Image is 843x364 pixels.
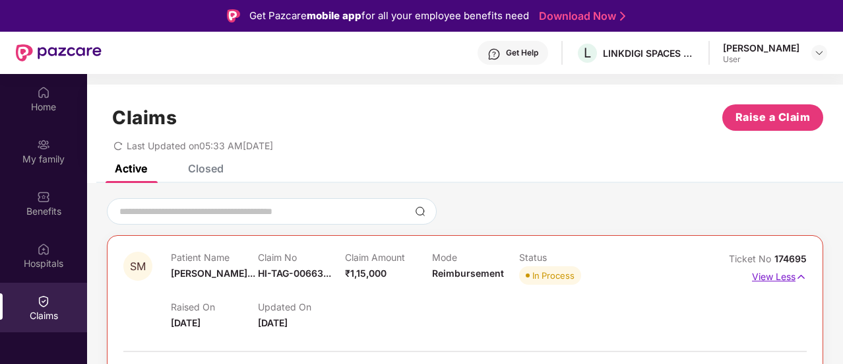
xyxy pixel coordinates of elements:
p: View Less [752,266,807,284]
img: Logo [227,9,240,22]
button: Raise a Claim [722,104,823,131]
span: [DATE] [258,317,288,328]
span: Raise a Claim [735,109,811,126]
div: User [723,54,799,65]
p: Claim No [258,252,345,263]
span: [DATE] [171,317,201,328]
span: SM [130,261,146,272]
img: New Pazcare Logo [16,44,102,61]
span: redo [113,140,123,151]
p: Raised On [171,301,258,312]
div: Closed [188,162,224,175]
a: Download Now [539,9,621,23]
p: Updated On [258,301,345,312]
p: Mode [432,252,519,263]
span: Reimbursement [432,268,504,279]
img: svg+xml;base64,PHN2ZyBpZD0iSGVscC0zMngzMiIgeG1sbnM9Imh0dHA6Ly93d3cudzMub3JnLzIwMDAvc3ZnIiB3aWR0aD... [487,48,501,61]
span: Last Updated on 05:33 AM[DATE] [127,140,273,151]
span: 174695 [774,253,807,264]
img: svg+xml;base64,PHN2ZyBpZD0iQmVuZWZpdHMiIHhtbG5zPSJodHRwOi8vd3d3LnczLm9yZy8yMDAwL3N2ZyIgd2lkdGg9Ij... [37,190,50,203]
div: LINKDIGI SPACES PRIVATE LIMITED [603,47,695,59]
img: svg+xml;base64,PHN2ZyBpZD0iSG9zcGl0YWxzIiB4bWxucz0iaHR0cDovL3d3dy53My5vcmcvMjAwMC9zdmciIHdpZHRoPS... [37,242,50,256]
p: Patient Name [171,252,258,263]
img: svg+xml;base64,PHN2ZyB3aWR0aD0iMjAiIGhlaWdodD0iMjAiIHZpZXdCb3g9IjAgMCAyMCAyMCIgZmlsbD0ibm9uZSIgeG... [37,138,50,151]
span: L [584,45,591,61]
div: Get Pazcare for all your employee benefits need [249,8,529,24]
strong: mobile app [307,9,361,22]
div: In Process [532,269,575,282]
img: svg+xml;base64,PHN2ZyB4bWxucz0iaHR0cDovL3d3dy53My5vcmcvMjAwMC9zdmciIHdpZHRoPSIxNyIgaGVpZ2h0PSIxNy... [796,270,807,284]
div: [PERSON_NAME] [723,42,799,54]
span: Ticket No [729,253,774,264]
p: Status [519,252,606,263]
img: Stroke [620,9,625,23]
img: svg+xml;base64,PHN2ZyBpZD0iU2VhcmNoLTMyeDMyIiB4bWxucz0iaHR0cDovL3d3dy53My5vcmcvMjAwMC9zdmciIHdpZH... [415,206,425,217]
img: svg+xml;base64,PHN2ZyBpZD0iQ2xhaW0iIHhtbG5zPSJodHRwOi8vd3d3LnczLm9yZy8yMDAwL3N2ZyIgd2lkdGg9IjIwIi... [37,295,50,308]
span: ₹1,15,000 [345,268,387,279]
h1: Claims [112,106,177,129]
div: Get Help [506,48,538,58]
p: Claim Amount [345,252,432,263]
span: HI-TAG-00663... [258,268,331,279]
span: [PERSON_NAME]... [171,268,255,279]
img: svg+xml;base64,PHN2ZyBpZD0iSG9tZSIgeG1sbnM9Imh0dHA6Ly93d3cudzMub3JnLzIwMDAvc3ZnIiB3aWR0aD0iMjAiIG... [37,86,50,99]
div: Active [115,162,147,175]
img: svg+xml;base64,PHN2ZyBpZD0iRHJvcGRvd24tMzJ4MzIiIHhtbG5zPSJodHRwOi8vd3d3LnczLm9yZy8yMDAwL3N2ZyIgd2... [814,48,825,58]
